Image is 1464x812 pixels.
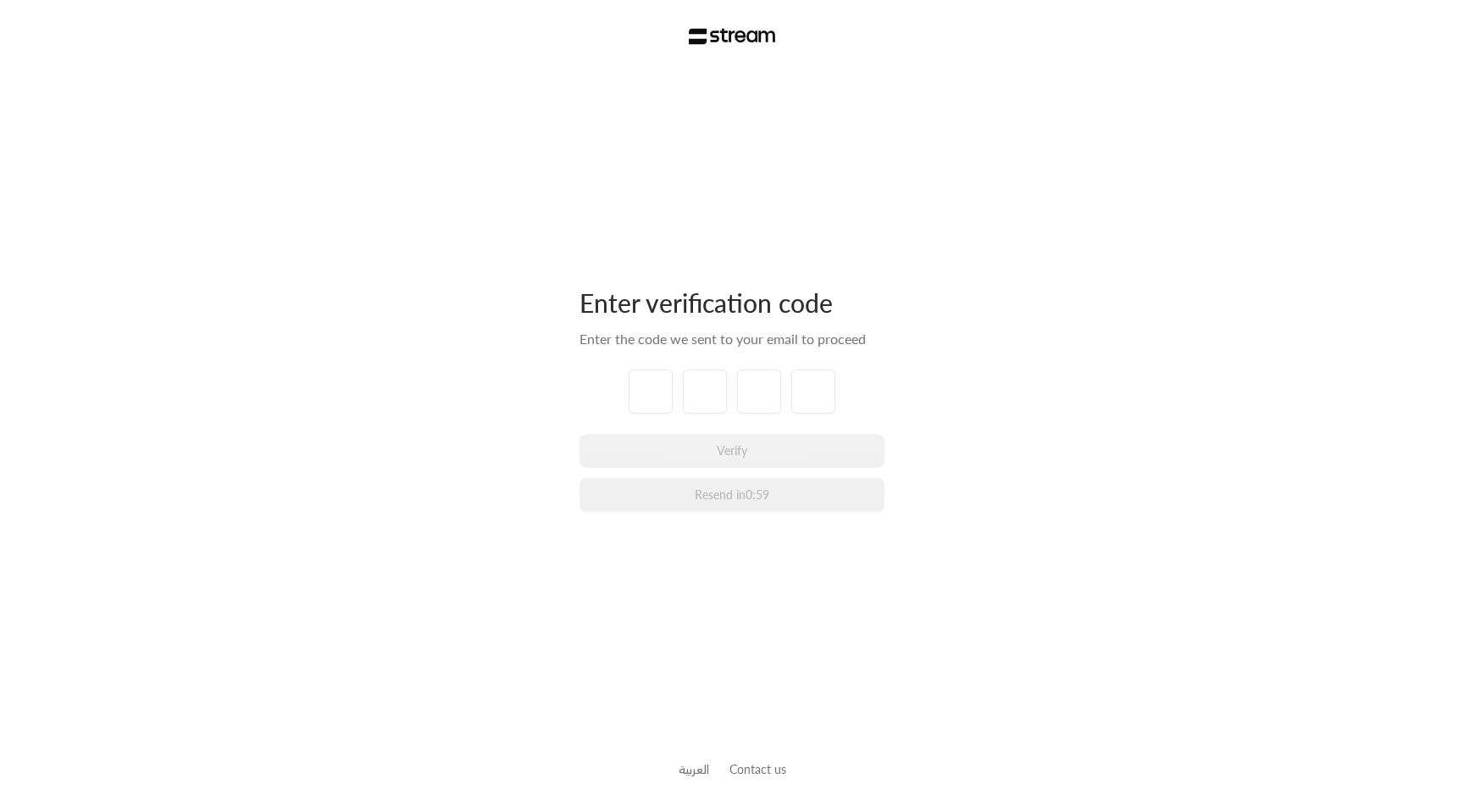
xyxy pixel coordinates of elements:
[729,760,786,778] button: Contact us
[579,329,884,349] div: Enter the code we sent to your email to proceed
[679,754,709,785] a: العربية
[579,286,884,319] div: Enter verification code
[729,762,786,776] a: Contact us
[689,28,776,45] img: Stream Logo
